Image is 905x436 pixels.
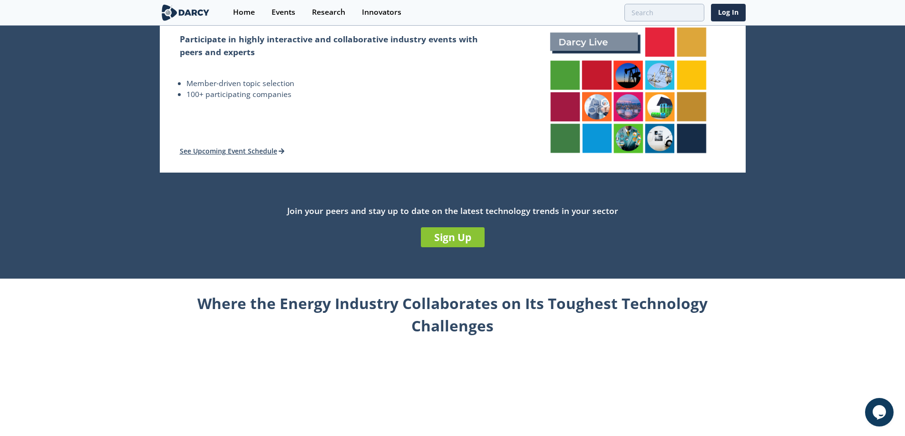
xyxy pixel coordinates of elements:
[312,9,345,16] div: Research
[624,4,704,21] input: Advanced Search
[160,292,746,337] div: Where the Energy Industry Collaborates on Its Toughest Technology Challenges
[180,33,491,58] h2: Participate in highly interactive and collaborative industry events with peers and experts
[272,9,295,16] div: Events
[186,78,491,89] li: Member-driven topic selection
[421,227,485,247] a: Sign Up
[233,9,255,16] div: Home
[160,4,212,21] img: logo-wide.svg
[362,9,401,16] div: Innovators
[865,398,895,426] iframe: chat widget
[540,18,716,164] img: attend-events-831e21027d8dfeae142a4bc70e306247.png
[711,4,746,21] a: Log In
[186,89,491,100] li: 100+ participating companies
[180,146,285,155] a: See Upcoming Event Schedule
